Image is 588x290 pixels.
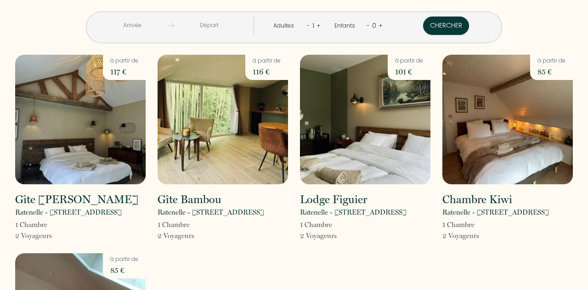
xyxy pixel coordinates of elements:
[300,55,430,184] img: rental-image
[15,230,52,241] p: 2 Voyageur
[97,17,167,34] input: Arrivée
[395,65,423,78] p: 101 €
[110,57,138,65] p: à partir de
[110,255,138,264] p: à partir de
[537,57,565,65] p: à partir de
[300,219,337,230] p: 1 Chambre
[158,55,288,184] img: rental-image
[334,232,337,240] span: s
[442,230,479,241] p: 2 Voyageur
[367,21,370,30] a: -
[442,194,512,205] h2: Chambre Kiwi
[49,232,52,240] span: s
[158,219,194,230] p: 1 Chambre
[15,194,138,205] h2: Gîte [PERSON_NAME]
[423,17,469,35] button: Chercher
[317,21,321,30] a: +
[253,65,281,78] p: 116 €
[476,232,479,240] span: s
[174,17,244,34] input: Départ
[110,264,138,277] p: 85 €
[253,57,281,65] p: à partir de
[310,18,317,33] div: 1
[395,57,423,65] p: à partir de
[192,232,194,240] span: s
[300,230,337,241] p: 2 Voyageur
[15,219,52,230] p: 1 Chambre
[110,65,138,78] p: 117 €
[167,22,174,29] img: guests
[537,65,565,78] p: 85 €
[370,18,379,33] div: 0
[15,207,122,218] p: Ratenelle - [STREET_ADDRESS]
[442,219,479,230] p: 1 Chambre
[158,230,194,241] p: 2 Voyageur
[334,22,358,30] div: Enfants
[273,22,297,30] div: Adultes
[442,55,573,184] img: rental-image
[158,207,264,218] p: Ratenelle - [STREET_ADDRESS]
[379,21,383,30] a: +
[442,207,549,218] p: Ratenelle - [STREET_ADDRESS]
[300,194,367,205] h2: Lodge Figuier
[300,207,407,218] p: Ratenelle - [STREET_ADDRESS]
[158,194,221,205] h2: Gîte Bambou
[307,21,310,30] a: -
[15,55,146,184] img: rental-image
